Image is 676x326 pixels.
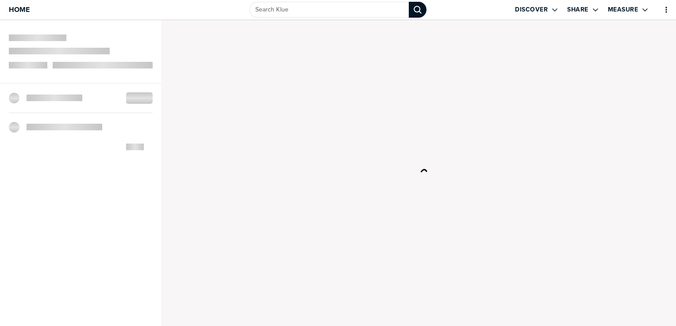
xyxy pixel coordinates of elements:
label: Measure [608,6,638,14]
a: Edit Profile [655,9,657,11]
span: Home [9,6,30,13]
input: Search Klue [250,2,409,18]
label: Share [567,6,588,14]
label: Discover [515,6,548,14]
div: Search Klue [409,2,426,18]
